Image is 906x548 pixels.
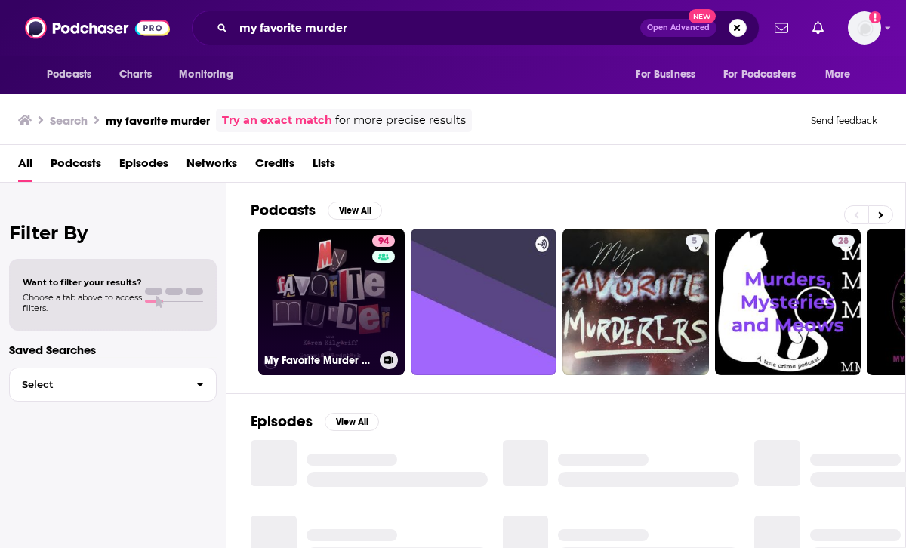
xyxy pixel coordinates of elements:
[372,235,395,247] a: 94
[25,14,170,42] img: Podchaser - Follow, Share and Rate Podcasts
[625,60,714,89] button: open menu
[251,412,379,431] a: EpisodesView All
[23,292,142,313] span: Choose a tab above to access filters.
[36,60,111,89] button: open menu
[106,113,210,128] h3: my favorite murder
[258,229,405,375] a: 94My Favorite Murder with [PERSON_NAME] and [US_STATE][PERSON_NAME]
[640,19,716,37] button: Open AdvancedNew
[9,368,217,402] button: Select
[686,235,703,247] a: 5
[769,15,794,41] a: Show notifications dropdown
[562,229,709,375] a: 5
[23,277,142,288] span: Want to filter your results?
[313,151,335,182] a: Lists
[723,64,796,85] span: For Podcasters
[335,112,466,129] span: for more precise results
[222,112,332,129] a: Try an exact match
[251,201,316,220] h2: Podcasts
[848,11,881,45] span: Logged in as BKusilek
[47,64,91,85] span: Podcasts
[168,60,252,89] button: open menu
[251,201,382,220] a: PodcastsView All
[10,380,184,389] span: Select
[251,412,313,431] h2: Episodes
[848,11,881,45] button: Show profile menu
[50,113,88,128] h3: Search
[9,343,217,357] p: Saved Searches
[9,222,217,244] h2: Filter By
[832,235,855,247] a: 28
[848,11,881,45] img: User Profile
[647,24,710,32] span: Open Advanced
[233,16,640,40] input: Search podcasts, credits, & more...
[806,15,830,41] a: Show notifications dropdown
[806,114,882,127] button: Send feedback
[692,234,697,249] span: 5
[325,413,379,431] button: View All
[18,151,32,182] a: All
[689,9,716,23] span: New
[179,64,233,85] span: Monitoring
[264,354,374,367] h3: My Favorite Murder with [PERSON_NAME] and [US_STATE][PERSON_NAME]
[119,64,152,85] span: Charts
[119,151,168,182] a: Episodes
[51,151,101,182] a: Podcasts
[815,60,870,89] button: open menu
[715,229,861,375] a: 28
[186,151,237,182] a: Networks
[192,11,760,45] div: Search podcasts, credits, & more...
[109,60,161,89] a: Charts
[825,64,851,85] span: More
[255,151,294,182] a: Credits
[328,202,382,220] button: View All
[713,60,818,89] button: open menu
[869,11,881,23] svg: Add a profile image
[636,64,695,85] span: For Business
[378,234,389,249] span: 94
[838,234,849,249] span: 28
